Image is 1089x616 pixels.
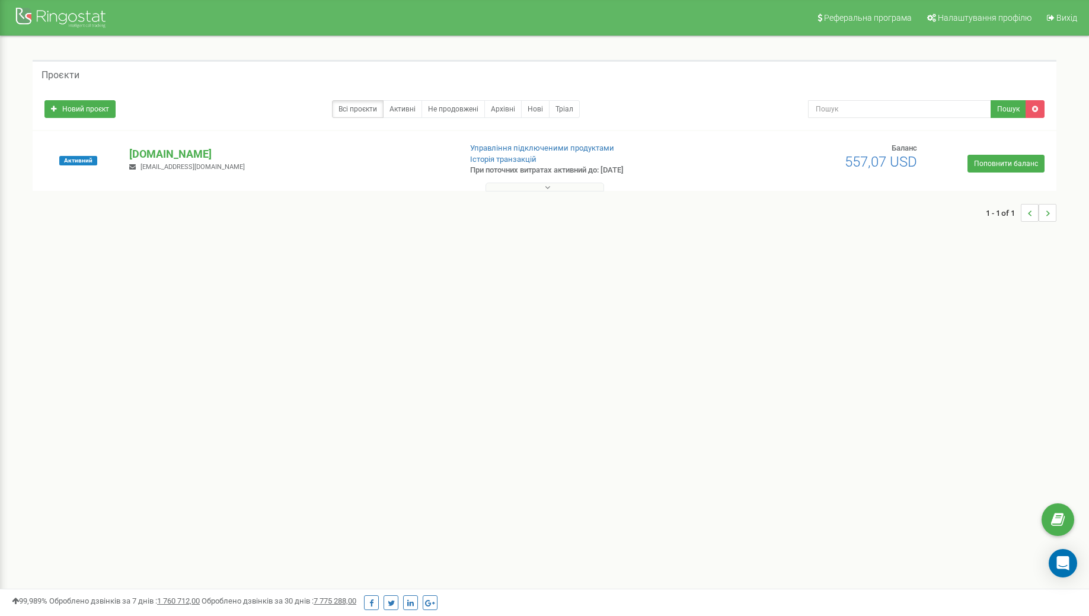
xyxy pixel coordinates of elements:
[824,13,912,23] span: Реферальна програма
[470,165,707,176] p: При поточних витратах активний до: [DATE]
[808,100,991,118] input: Пошук
[157,596,200,605] u: 1 760 712,00
[1049,549,1077,577] div: Open Intercom Messenger
[470,143,614,152] a: Управління підключеними продуктами
[484,100,522,118] a: Архівні
[986,204,1021,222] span: 1 - 1 of 1
[549,100,580,118] a: Тріал
[892,143,917,152] span: Баланс
[383,100,422,118] a: Активні
[41,70,79,81] h5: Проєкти
[140,163,245,171] span: [EMAIL_ADDRESS][DOMAIN_NAME]
[202,596,356,605] span: Оброблено дзвінків за 30 днів :
[332,100,384,118] a: Всі проєкти
[845,154,917,170] span: 557,07 USD
[470,155,536,164] a: Історія транзакцій
[521,100,550,118] a: Нові
[44,100,116,118] a: Новий проєкт
[314,596,356,605] u: 7 775 288,00
[421,100,485,118] a: Не продовжені
[986,192,1056,234] nav: ...
[1056,13,1077,23] span: Вихід
[59,156,97,165] span: Активний
[49,596,200,605] span: Оброблено дзвінків за 7 днів :
[991,100,1026,118] button: Пошук
[938,13,1031,23] span: Налаштування профілю
[967,155,1045,173] a: Поповнити баланс
[129,146,451,162] p: [DOMAIN_NAME]
[12,596,47,605] span: 99,989%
